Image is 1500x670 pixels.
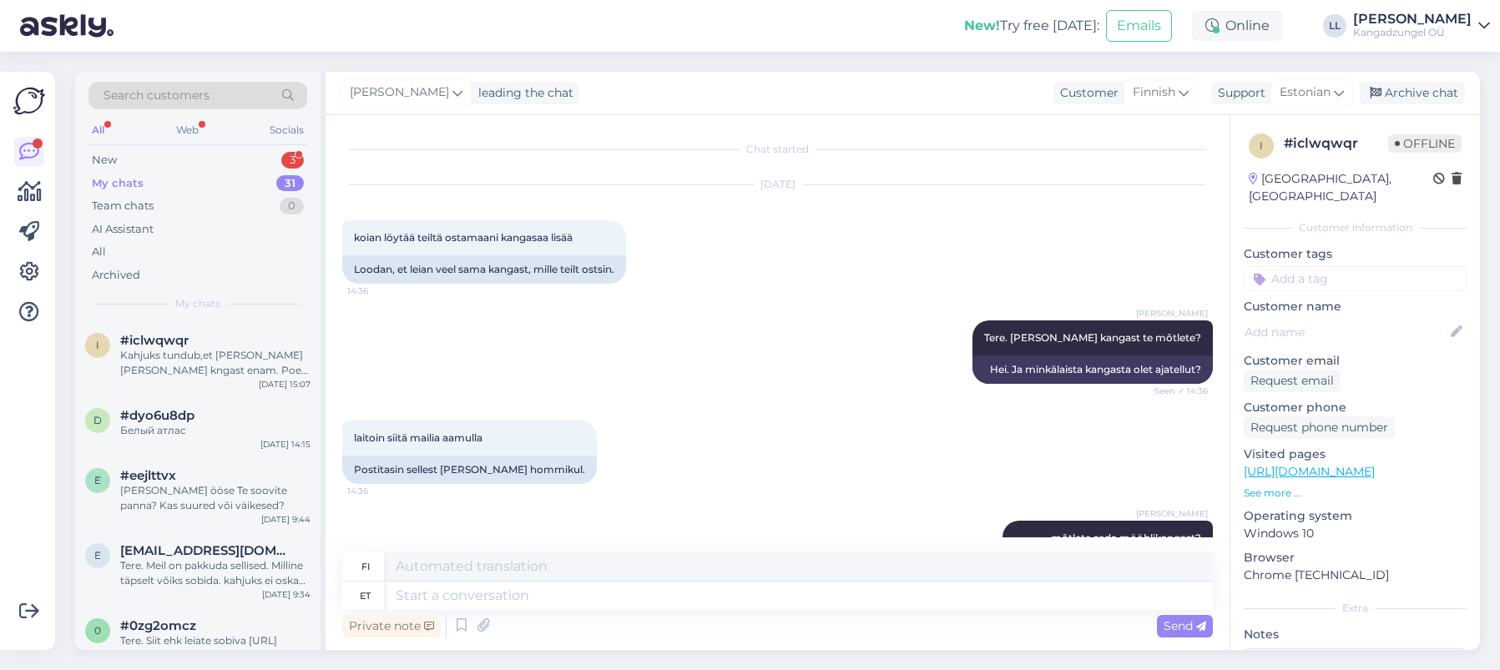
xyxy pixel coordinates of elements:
[1244,245,1467,263] p: Customer tags
[1106,10,1172,42] button: Emails
[120,333,189,348] span: #iclwqwqr
[1244,266,1467,291] input: Add a tag
[1260,139,1263,152] span: i
[354,231,573,244] span: koian löytää teiltä ostamaani kangasaa lisää
[1244,352,1467,370] p: Customer email
[1211,84,1265,102] div: Support
[94,474,101,486] span: e
[1244,416,1395,439] div: Request phone number
[1244,601,1467,616] div: Extra
[1164,618,1206,633] span: Send
[92,152,117,169] div: New
[1244,567,1467,584] p: Chrome [TECHNICAL_ID]
[120,483,311,513] div: [PERSON_NAME] ööse Te soovite panna? Kas suured või väikesed?
[1244,486,1467,501] p: See more ...
[1353,13,1490,39] a: [PERSON_NAME]Kangadzungel OÜ
[472,84,573,102] div: leading the chat
[1244,446,1467,463] p: Visited pages
[1244,370,1341,392] div: Request email
[92,221,154,238] div: AI Assistant
[92,175,144,192] div: My chats
[1244,507,1467,525] p: Operating system
[120,633,311,663] div: Tere. Siit ehk leiate sobiva [URL][DOMAIN_NAME][PERSON_NAME] Parimate soovidega Kadiriin Aare
[1353,26,1472,39] div: Kangadzungel OÜ
[276,175,304,192] div: 31
[266,119,307,141] div: Socials
[1244,626,1467,643] p: Notes
[1280,83,1331,102] span: Estonian
[1136,307,1208,320] span: [PERSON_NAME]
[347,285,410,297] span: 14:36
[120,618,196,633] span: #0zg2omcz
[92,267,140,284] div: Archived
[94,624,101,637] span: 0
[1136,507,1208,520] span: [PERSON_NAME]
[1353,13,1472,26] div: [PERSON_NAME]
[342,615,441,637] div: Private note
[120,408,194,423] span: #dyo6u8dp
[120,423,311,438] div: Белый атлас
[361,552,370,581] div: fi
[1244,220,1467,235] div: Customer information
[1051,531,1201,544] span: mõtlete seda mööblikangast?
[262,588,311,601] div: [DATE] 9:34
[93,414,102,426] span: d
[1244,549,1467,567] p: Browser
[94,549,101,562] span: e
[120,558,311,588] div: Tere. Meil on pakkuda sellised. Milline täpselt võiks sobida. kahjuks ei oska öelda. [URL][DOMAIN...
[1244,525,1467,542] p: Windows 10
[96,339,99,351] span: i
[347,485,410,497] span: 14:36
[261,513,311,526] div: [DATE] 9:44
[1360,82,1465,104] div: Archive chat
[281,152,304,169] div: 3
[92,244,106,260] div: All
[1244,464,1375,479] a: [URL][DOMAIN_NAME]
[13,85,45,117] img: Askly Logo
[1053,84,1119,102] div: Customer
[1284,133,1388,154] div: # iclwqwqr
[120,468,176,483] span: #eejlttvx
[342,255,626,284] div: Loodan, et leian veel sama kangast, mille teilt ostsin.
[1192,11,1283,41] div: Online
[342,456,597,484] div: Postitasin sellest [PERSON_NAME] hommikul.
[964,16,1099,36] div: Try free [DATE]:
[280,198,304,214] div: 0
[120,348,311,378] div: Kahjuks tundub,et [PERSON_NAME] [PERSON_NAME] kngast enam. Poed ka ei tuvasta seda enam olevat. P...
[354,431,482,444] span: laitoin siitä mailia aamulla
[342,142,1213,157] div: Chat started
[259,378,311,390] div: [DATE] 15:07
[1145,385,1208,397] span: Seen ✓ 14:36
[173,119,202,141] div: Web
[350,83,449,102] span: [PERSON_NAME]
[1249,170,1433,205] div: [GEOGRAPHIC_DATA], [GEOGRAPHIC_DATA]
[342,177,1213,192] div: [DATE]
[984,331,1201,344] span: Tere. [PERSON_NAME] kangast te mõtlete?
[964,18,1000,33] b: New!
[1133,83,1175,102] span: Finnish
[120,543,294,558] span: erikakuzmina069@gmail.com
[92,198,154,214] div: Team chats
[360,582,371,610] div: et
[1323,14,1346,38] div: LL
[175,296,220,311] span: My chats
[104,87,210,104] span: Search customers
[88,119,108,141] div: All
[1388,134,1462,153] span: Offline
[1244,298,1467,315] p: Customer name
[1244,399,1467,416] p: Customer phone
[1245,323,1447,341] input: Add name
[260,438,311,451] div: [DATE] 14:15
[972,355,1213,384] div: Hei. Ja minkälaista kangasta olet ajatellut?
